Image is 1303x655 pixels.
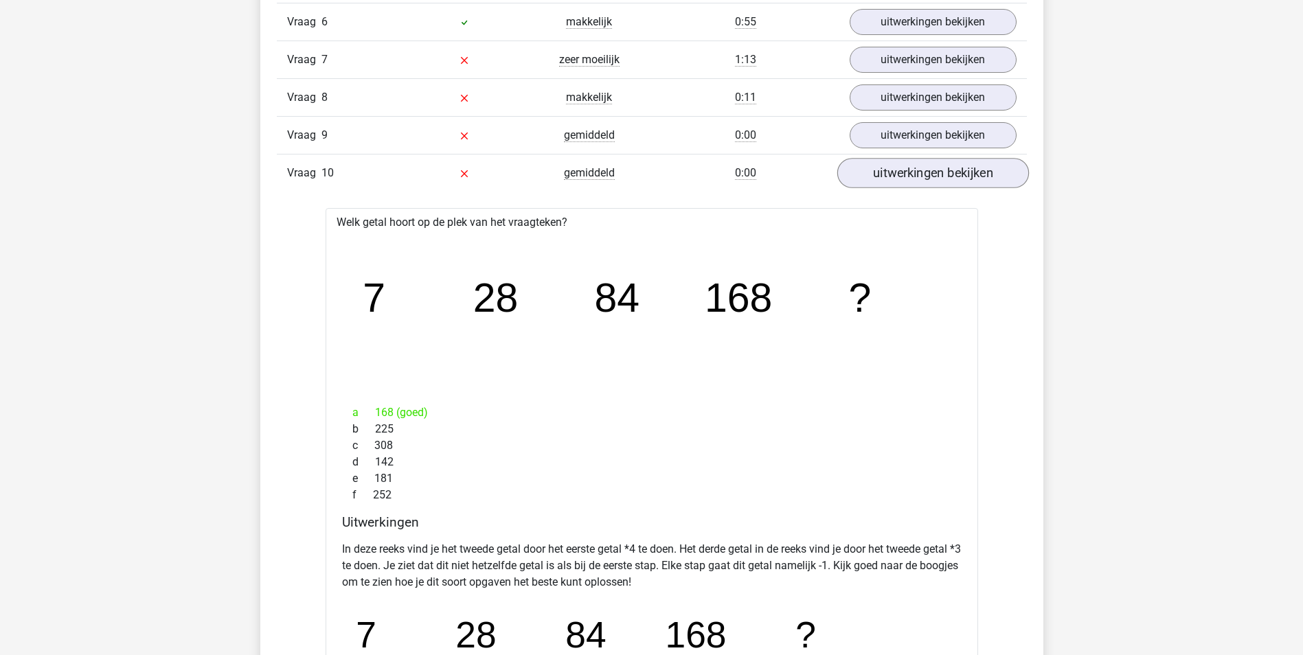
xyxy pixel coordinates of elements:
[735,15,756,29] span: 0:55
[321,53,328,66] span: 7
[342,404,962,421] div: 168 (goed)
[342,514,962,530] h4: Uitwerkingen
[735,128,756,142] span: 0:00
[850,276,872,321] tspan: ?
[473,276,519,321] tspan: 28
[352,470,374,487] span: e
[352,404,375,421] span: a
[850,47,1017,73] a: uitwerkingen bekijken
[321,166,334,179] span: 10
[455,614,496,655] tspan: 28
[321,91,328,104] span: 8
[665,614,726,655] tspan: 168
[356,614,376,655] tspan: 7
[566,15,612,29] span: makkelijk
[564,128,615,142] span: gemiddeld
[352,454,375,470] span: d
[795,614,816,655] tspan: ?
[363,276,385,321] tspan: 7
[321,15,328,28] span: 6
[850,9,1017,35] a: uitwerkingen bekijken
[735,53,756,67] span: 1:13
[566,91,612,104] span: makkelijk
[850,122,1017,148] a: uitwerkingen bekijken
[352,437,374,454] span: c
[287,14,321,30] span: Vraag
[287,89,321,106] span: Vraag
[735,91,756,104] span: 0:11
[705,276,773,321] tspan: 168
[342,437,962,454] div: 308
[735,166,756,180] span: 0:00
[837,158,1028,188] a: uitwerkingen bekijken
[287,127,321,143] span: Vraag
[352,487,373,503] span: f
[321,128,328,141] span: 9
[850,84,1017,111] a: uitwerkingen bekijken
[342,487,962,503] div: 252
[287,51,321,68] span: Vraag
[595,276,640,321] tspan: 84
[565,614,606,655] tspan: 84
[352,421,375,437] span: b
[342,454,962,470] div: 142
[342,470,962,487] div: 181
[564,166,615,180] span: gemiddeld
[342,421,962,437] div: 225
[559,53,620,67] span: zeer moeilijk
[287,165,321,181] span: Vraag
[342,541,962,590] p: In deze reeks vind je het tweede getal door het eerste getal *4 te doen. Het derde getal in de re...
